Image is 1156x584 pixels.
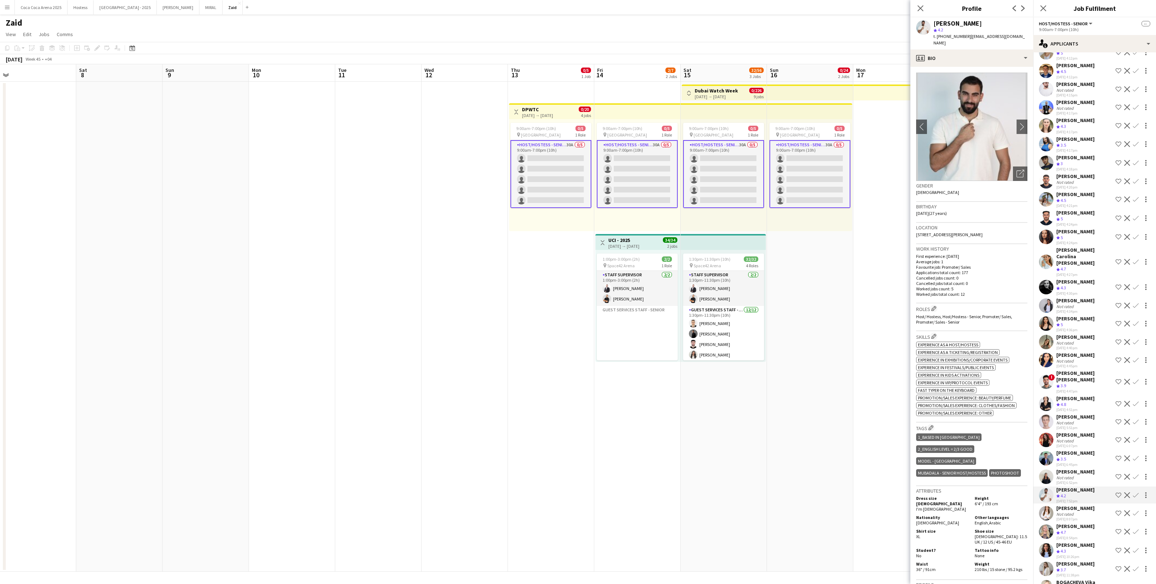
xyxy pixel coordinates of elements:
div: [DATE] → [DATE] [695,94,738,99]
app-job-card: 9:00am-7:00pm (10h)0/5 [GEOGRAPHIC_DATA]1 RoleHost/Hostess - Senior30A0/59:00am-7:00pm (10h) [683,123,764,208]
span: Promotion/Sales Experience: Beauty/Perfume [918,395,1011,401]
div: [DATE] 6:52pm [1056,480,1095,485]
div: [DATE] 4:27pm [1056,272,1113,277]
h3: Tags [916,424,1027,432]
span: 4.5 [1061,198,1066,203]
span: 4.3 [1061,285,1066,290]
span: Week 45 [24,56,42,62]
a: Jobs [36,30,52,39]
span: Thu [511,67,520,73]
span: 4.8 [1061,402,1066,407]
div: 1 Job [581,74,591,79]
div: [PERSON_NAME] [1056,432,1095,438]
span: 1:00pm-3:00pm (2h) [603,256,640,262]
h3: UCI - 2025 [608,237,639,243]
span: 0/5 [581,68,591,73]
span: XL [916,534,920,539]
div: Not rated [1056,420,1075,425]
div: [DATE] 4:24pm [1056,222,1095,227]
span: View [6,31,16,38]
a: Edit [20,30,34,39]
div: [DATE] 4:30pm [1056,291,1095,296]
app-job-card: 9:00am-7:00pm (10h)0/5 [GEOGRAPHIC_DATA]1 RoleHost/Hostess - Senior30A0/59:00am-7:00pm (10h) [510,123,591,208]
div: [DATE] [6,56,22,63]
div: Photoshoot [989,469,1021,477]
span: 0/5 [834,126,845,131]
h5: Dress size [DEMOGRAPHIC_DATA] [916,496,969,506]
div: [PERSON_NAME] [1056,228,1095,235]
span: 3.5 [1061,456,1066,462]
span: Sun [770,67,778,73]
span: 4.7 [1061,266,1066,272]
div: [PERSON_NAME] [1056,81,1095,87]
h3: Birthday [916,203,1027,210]
div: Mubadala - Senior Host/Hostess [916,469,988,477]
app-job-card: 9:00am-7:00pm (10h)0/5 [GEOGRAPHIC_DATA]1 RoleHost/Hostess - Senior30A0/59:00am-7:00pm (10h) [769,123,850,208]
span: [GEOGRAPHIC_DATA] [694,132,733,138]
span: 5 [1061,322,1063,327]
span: Promotion/Sales Experience: Other [918,410,992,416]
app-card-role: Staff Supervisor2/21:30pm-11:30pm (10h)[PERSON_NAME][PERSON_NAME] [683,271,764,306]
h3: Location [916,224,1027,231]
span: 2/2 [662,256,672,262]
span: 4.2 [938,27,943,33]
div: [DATE] 4:51pm [1056,407,1095,412]
span: Experience in Exhibitions/Corporate Events [918,357,1008,363]
div: [DATE] 7:52pm [1056,499,1095,503]
div: Applicants [1033,35,1156,52]
span: 3.9 [1061,383,1066,388]
span: 2/7 [665,68,676,73]
span: Jobs [39,31,49,38]
span: Experience as a Ticketing/Registration [918,350,998,355]
span: Arabic [989,520,1001,525]
div: [DATE] 4:12pm [1056,56,1095,61]
img: Crew avatar or photo [916,73,1027,181]
div: [PERSON_NAME] [1056,352,1095,358]
div: [DATE] 4:47pm [1056,389,1113,394]
div: [PERSON_NAME] [1056,561,1095,567]
span: Fast Typer on the Keyboard [918,388,975,393]
div: 9:00am-7:00pm (10h)0/5 [GEOGRAPHIC_DATA]1 RoleHost/Hostess - Senior30A0/59:00am-7:00pm (10h) [597,123,678,208]
span: 1 Role [661,132,672,138]
div: [DATE] 4:17pm [1056,111,1095,116]
div: 9 jobs [754,93,764,99]
div: 1:30pm-11:30pm (10h)32/32 Space42 Arena4 RolesStaff Supervisor2/21:30pm-11:30pm (10h)[PERSON_NAME... [683,254,764,360]
div: [PERSON_NAME] [1056,315,1095,322]
span: 1 Role [575,132,586,138]
div: [PERSON_NAME] [1056,191,1095,198]
div: [PERSON_NAME] [1056,209,1095,216]
div: [DATE] 4:15pm [1056,93,1095,98]
p: Worked jobs count: 5 [916,286,1027,291]
div: 2 jobs [667,243,677,249]
div: 3 Jobs [750,74,763,79]
div: Not rated [1056,304,1075,309]
button: Host/Hostess - Senior [1039,21,1094,26]
div: [DATE] 4:45pm [1056,364,1095,368]
span: [GEOGRAPHIC_DATA] [521,132,561,138]
h3: Attributes [916,488,1027,494]
div: [DATE] → [DATE] [608,243,639,249]
span: Host/Hostess - Senior [1039,21,1088,26]
div: 1_Based in [GEOGRAPHIC_DATA] [916,433,982,441]
div: 9:00am-7:00pm (10h) [1039,27,1150,32]
span: 9:00am-7:00pm (10h) [775,126,815,131]
span: Space42 Arena [694,263,721,268]
span: Experience in Festivals/Public Events [918,365,994,370]
div: [DATE] 4:21pm [1056,203,1095,208]
div: Not rated [1056,438,1075,444]
span: 16 [769,71,778,79]
span: None [975,553,984,558]
div: 4 jobs [581,112,591,118]
span: Sat [683,67,691,73]
p: Favourite job: Promoter/ Sales [916,264,1027,270]
span: 9:00am-7:00pm (10h) [516,126,556,131]
app-card-role: Guest Services Staff - Senior12/121:30pm-11:30pm (10h)[PERSON_NAME][PERSON_NAME][PERSON_NAME][PER... [683,306,764,446]
span: Promotion/Sales Experience: Clothes/Fashion [918,403,1015,408]
div: 1:00pm-3:00pm (2h)2/2 Space42 Arena1 RoleStaff Supervisor2/21:00pm-3:00pm (2h)[PERSON_NAME][PERSO... [597,254,678,360]
span: 3 [1061,161,1063,166]
div: [DATE] 8:07pm [1056,517,1095,522]
div: Not rated [1056,340,1075,346]
span: 5 [1061,216,1063,221]
div: [PERSON_NAME] [1056,62,1095,69]
div: Not rated [1056,179,1075,185]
